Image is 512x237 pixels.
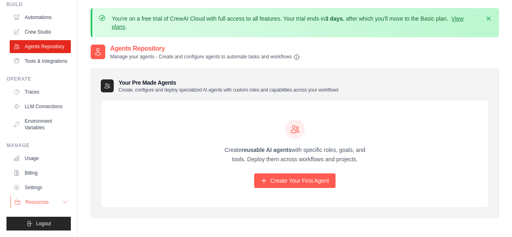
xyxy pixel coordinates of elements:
[119,79,339,93] h3: Your Pre Made Agents
[112,15,480,31] p: You're on a free trial of CrewAI Cloud with full access to all features. Your trial ends in , aft...
[6,217,71,231] button: Logout
[25,199,49,205] span: Resources
[6,142,71,149] div: Manage
[10,167,71,179] a: Billing
[10,152,71,165] a: Usage
[36,220,51,227] span: Logout
[6,1,71,8] div: Build
[110,44,300,53] h2: Agents Repository
[119,87,339,93] p: Create, configure and deploy specialized AI agents with custom roles and capabilities across your...
[241,147,291,153] strong: reusable AI agents
[10,40,71,53] a: Agents Repository
[10,115,71,134] a: Environment Variables
[6,76,71,82] div: Operate
[254,173,336,188] a: Create Your First Agent
[10,85,71,98] a: Traces
[10,55,71,68] a: Tools & Integrations
[11,196,72,209] button: Resources
[217,145,373,164] p: Create with specific roles, goals, and tools. Deploy them across workflows and projects.
[10,100,71,113] a: LLM Connections
[110,53,300,60] p: Manage your agents - Create and configure agents to automate tasks and workflows
[325,15,343,22] strong: 3 days
[10,26,71,38] a: Crew Studio
[10,11,71,24] a: Automations
[10,181,71,194] a: Settings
